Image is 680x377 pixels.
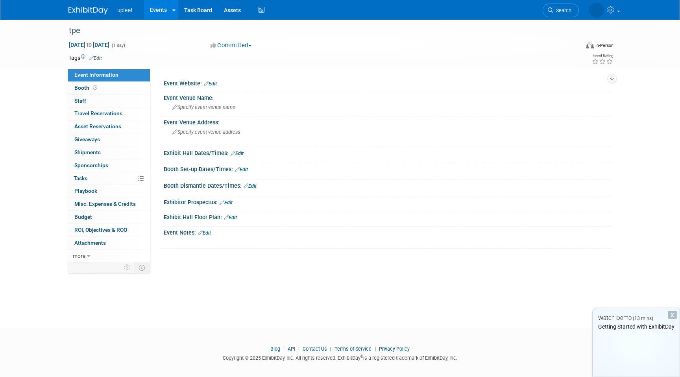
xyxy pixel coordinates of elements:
[270,346,280,352] a: Blog
[74,72,118,78] span: Event Information
[74,201,136,207] span: Misc. Expenses & Credits
[164,92,612,102] div: Event Venue Name:
[91,85,99,91] span: Booth not reserved yet
[592,54,613,58] div: Event Rating
[74,85,99,91] span: Booth
[74,188,97,194] span: Playbook
[74,214,92,220] span: Budget
[164,147,612,157] div: Exhibit Hall Dates/Times:
[68,224,150,237] a: ROI, Objectives & ROO
[633,316,653,321] span: (13 mins)
[296,346,301,352] span: |
[73,253,85,259] span: more
[281,346,286,352] span: |
[164,78,612,88] div: Event Website:
[68,69,150,81] a: Event Information
[68,120,150,133] a: Asset Reservations
[68,107,150,120] a: Travel Reservations
[379,346,410,352] a: Privacy Policy
[164,227,612,237] div: Event Notes:
[532,41,613,53] div: Event Format
[68,146,150,159] a: Shipments
[553,7,571,13] span: Search
[373,346,378,352] span: |
[74,149,101,155] span: Shipments
[593,323,680,331] div: Getting Started with ExhibitDay
[303,346,327,352] a: Contact Us
[74,123,121,129] span: Asset Reservations
[74,162,108,168] span: Sponsorships
[68,159,150,172] a: Sponsorships
[198,230,211,236] a: Edit
[111,43,125,48] span: (1 day)
[360,354,363,359] sup: ®
[668,311,677,319] div: Dismiss
[68,185,150,198] a: Playbook
[66,24,567,38] div: tpe
[164,116,612,126] div: Event Venue Address:
[244,183,257,189] a: Edit
[68,7,108,15] img: ExhibitDay
[74,240,106,246] span: Attachments
[68,54,102,62] td: Tags
[589,3,604,18] img: YO REDMAN
[231,151,244,156] a: Edit
[68,211,150,224] a: Budget
[593,314,680,322] div: Watch Demo
[220,200,233,205] a: Edit
[68,237,150,249] a: Attachments
[74,98,86,104] span: Staff
[85,42,93,48] span: to
[74,110,122,116] span: Travel Reservations
[68,133,150,146] a: Giveaways
[68,41,110,48] span: [DATE] [DATE]
[74,136,100,142] span: Giveaways
[543,4,579,17] a: Search
[74,227,127,233] span: ROI, Objectives & ROO
[164,180,612,190] div: Booth Dismantle Dates/Times:
[235,167,248,172] a: Edit
[334,346,371,352] a: Terms of Service
[68,198,150,211] a: Misc. Expenses & Credits
[68,82,150,94] a: Booth
[68,95,150,107] a: Staff
[117,7,132,13] span: upleef
[586,42,594,48] img: Format-Inperson.png
[204,81,217,87] a: Edit
[74,175,87,181] span: Tasks
[208,41,255,50] button: Committed
[328,346,333,352] span: |
[164,196,612,207] div: Exhibitor Prospectus:
[68,250,150,262] a: more
[89,55,102,61] a: Edit
[288,346,295,352] a: API
[172,104,235,110] span: Specify event venue name
[164,163,612,174] div: Booth Set-up Dates/Times:
[164,211,612,222] div: Exhibit Hall Floor Plan:
[224,215,237,220] a: Edit
[120,262,134,273] td: Personalize Event Tab Strip
[68,172,150,185] a: Tasks
[134,262,150,273] td: Toggle Event Tabs
[595,43,613,48] div: In-Person
[172,129,240,135] span: Specify event venue address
